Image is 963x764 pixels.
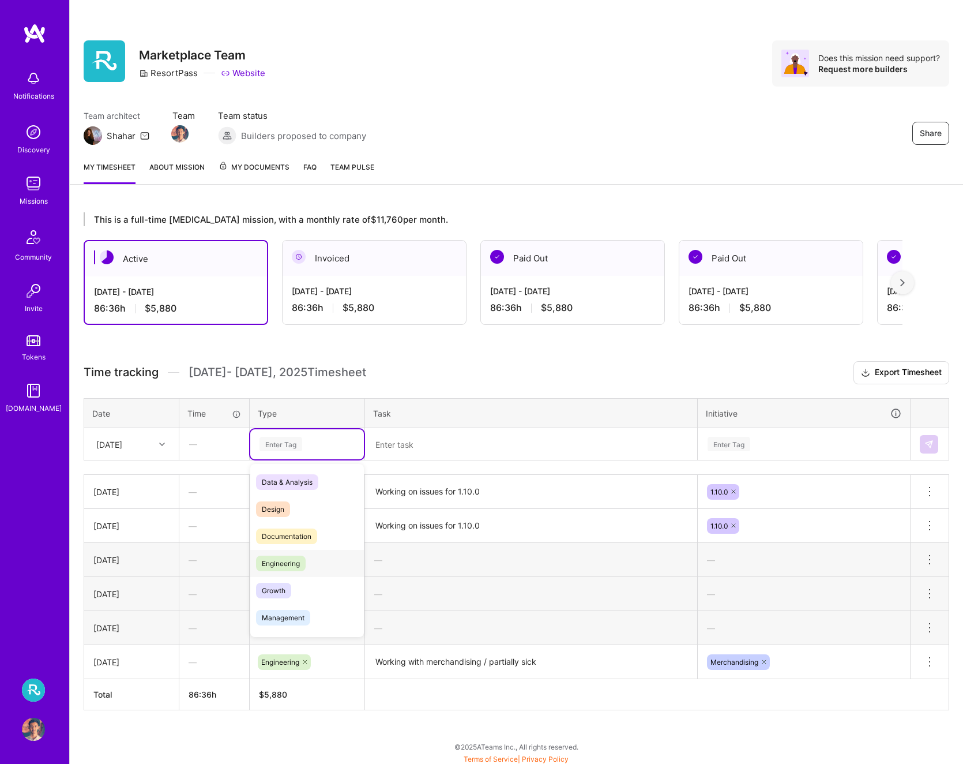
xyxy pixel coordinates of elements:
th: Task [365,398,698,428]
div: [DATE] [96,438,122,450]
img: Company Logo [84,40,125,82]
span: Documentation [256,529,317,544]
span: Data & Analysis [256,474,318,490]
div: Notifications [13,90,54,102]
div: © 2025 ATeams Inc., All rights reserved. [69,732,963,761]
img: Resortpass: Marketplace Team [22,679,45,702]
div: 86:36 h [490,302,655,314]
img: Community [20,223,47,251]
img: Invoiced [292,250,306,264]
textarea: Working on issues for 1.10.0 [366,510,696,542]
div: Invoiced [283,241,466,276]
div: 86:36 h [689,302,853,314]
div: 86:36 h [94,302,258,314]
img: Avatar [781,50,809,77]
textarea: Working on issues for 1.10.0 [366,476,696,508]
span: Team status [218,110,366,122]
span: Time tracking [84,365,159,380]
div: — [179,613,249,643]
div: — [180,429,249,459]
div: This is a full-time [MEDICAL_DATA] mission, with a monthly rate of $11,760 per month. [84,212,902,226]
div: Time [187,407,241,420]
img: Active [100,250,114,264]
span: My Documents [219,161,289,174]
img: Team Member Avatar [171,125,189,143]
div: [DATE] [93,656,170,668]
span: Builders proposed to company [241,130,366,142]
th: Total [84,679,179,710]
span: Design [256,501,290,517]
div: [DATE] - [DATE] [94,286,258,298]
div: Enter Tag [708,435,750,453]
div: Paid Out [679,241,863,276]
i: icon Chevron [159,441,165,447]
img: tokens [27,335,40,346]
a: Team Member Avatar [172,124,187,144]
div: Missions [20,195,48,207]
img: Invite [22,279,45,302]
div: — [179,647,249,677]
span: $5,880 [145,302,176,314]
img: Paid Out [490,250,504,264]
a: My timesheet [84,161,136,184]
div: [DATE] - [DATE] [490,285,655,297]
div: — [179,545,249,575]
div: — [698,613,910,643]
th: 86:36h [179,679,250,710]
textarea: Working with merchandising / partially sick [366,646,696,678]
span: Engineering [256,556,306,571]
img: Team Architect [84,126,102,145]
div: Discovery [17,144,50,156]
a: Resortpass: Marketplace Team [19,679,48,702]
div: — [179,477,249,507]
i: icon Mail [140,131,149,140]
span: 1.10.0 [710,488,728,496]
span: Growth [256,583,291,598]
span: Engineering [261,658,299,666]
div: — [698,545,910,575]
div: — [698,579,910,609]
div: Invite [25,302,43,314]
div: ResortPass [139,67,198,79]
div: [DATE] - [DATE] [689,285,853,297]
a: Website [221,67,265,79]
img: right [900,279,905,287]
img: teamwork [22,172,45,195]
span: Team [172,110,195,122]
div: [DOMAIN_NAME] [6,402,62,414]
div: [DATE] - [DATE] [292,285,457,297]
th: Date [84,398,179,428]
span: $5,880 [343,302,374,314]
img: Paid Out [689,250,702,264]
a: Terms of Service [464,755,518,763]
a: User Avatar [19,718,48,741]
div: Shahar [107,130,136,142]
span: Team architect [84,110,149,122]
img: bell [22,67,45,90]
img: Paid Out [887,250,901,264]
div: Enter Tag [259,435,302,453]
div: [DATE] [93,486,170,498]
div: Does this mission need support? [818,53,940,63]
div: — [179,511,249,541]
div: Initiative [706,407,902,420]
h3: Marketplace Team [139,48,265,62]
div: — [179,579,249,609]
div: [DATE] [93,588,170,600]
span: Team Pulse [330,163,374,171]
a: About Mission [149,161,205,184]
a: FAQ [303,161,317,184]
div: [DATE] [93,520,170,532]
div: Community [15,251,52,263]
i: icon CompanyGray [139,69,148,78]
div: Paid Out [481,241,664,276]
img: logo [23,23,46,44]
span: | [464,755,569,763]
img: discovery [22,121,45,144]
div: Tokens [22,351,46,363]
span: 1.10.0 [710,522,728,530]
span: Merchandising [710,658,758,666]
span: Share [920,128,942,139]
i: icon Download [861,367,870,379]
div: Active [85,241,267,276]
